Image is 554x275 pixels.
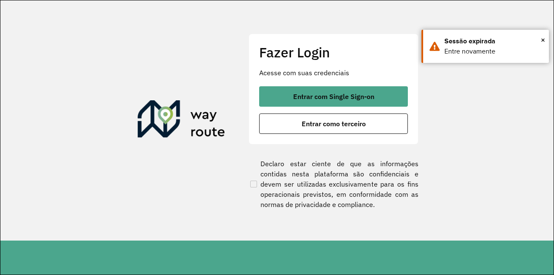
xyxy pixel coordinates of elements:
[302,120,366,127] span: Entrar como terceiro
[541,34,545,46] span: ×
[444,36,543,46] div: Sessão expirada
[249,159,418,210] label: Declaro estar ciente de que as informações contidas nesta plataforma são confidenciais e devem se...
[259,68,408,78] p: Acesse com suas credenciais
[541,34,545,46] button: Close
[259,44,408,60] h2: Fazer Login
[444,46,543,57] div: Entre novamente
[259,86,408,107] button: button
[293,93,374,100] span: Entrar com Single Sign-on
[259,113,408,134] button: button
[138,100,225,141] img: Roteirizador AmbevTech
